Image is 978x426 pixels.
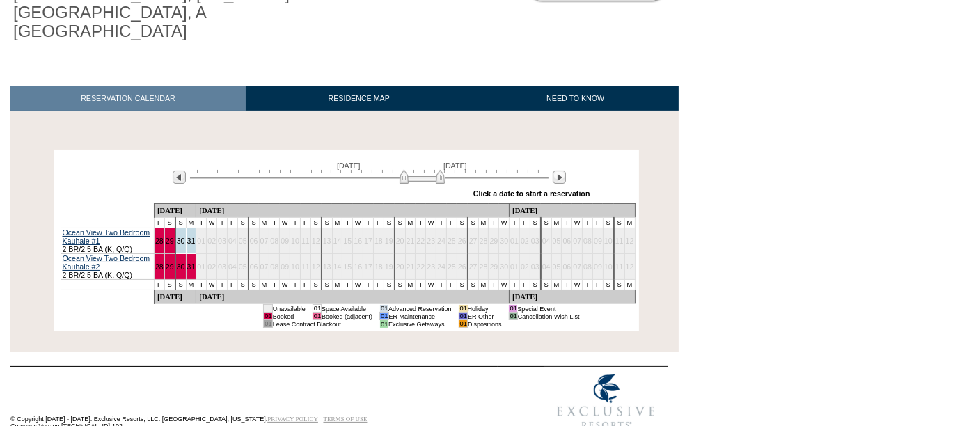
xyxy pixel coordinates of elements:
td: 28 [478,228,489,254]
td: [DATE] [154,204,196,218]
td: 17 [363,228,374,254]
td: M [186,280,196,290]
td: 11 [301,254,311,280]
a: 31 [187,262,196,271]
td: Space Available [322,305,373,313]
a: Ocean View Two Bedroom Kauhale #2 [63,254,150,271]
td: 03 [217,228,228,254]
td: 01 [380,313,388,320]
td: M [259,280,269,290]
td: F [301,218,311,228]
td: 01 [459,320,467,328]
td: 10 [290,254,301,280]
td: 29 [489,228,499,254]
td: 18 [374,254,384,280]
span: [DATE] [443,161,467,170]
td: 03 [530,228,540,254]
a: 28 [155,262,164,271]
td: W [280,280,290,290]
td: 10 [603,254,613,280]
td: W [207,280,217,290]
td: 08 [269,228,280,254]
td: T [562,280,572,290]
td: 2 BR/2.5 BA (K, Q/Q) [61,228,155,254]
td: S [164,280,175,290]
td: 01 [313,313,321,320]
td: S [175,280,186,290]
td: 20 [395,228,405,254]
td: 09 [280,228,290,254]
img: Next [553,171,566,184]
td: M [186,218,196,228]
td: 15 [342,254,353,280]
td: 07 [572,228,583,254]
td: 01 [459,305,467,313]
td: 21 [405,228,416,254]
td: Advanced Reservation [388,305,452,313]
td: 01 [380,305,388,313]
td: 06 [249,254,259,280]
td: [DATE] [154,290,196,304]
td: W [280,218,290,228]
td: 09 [593,228,604,254]
td: [DATE] [196,290,510,304]
a: 31 [187,237,196,245]
td: 20 [395,254,405,280]
td: 04 [227,254,237,280]
td: Dispositions [468,320,502,328]
td: 09 [280,254,290,280]
td: M [332,218,342,228]
td: T [363,218,374,228]
a: 30 [177,237,185,245]
td: T [196,280,207,290]
td: 01 [196,254,207,280]
td: 01 [264,305,272,313]
td: 05 [551,228,562,254]
span: [DATE] [337,161,361,170]
td: S [384,218,394,228]
td: M [259,218,269,228]
td: F [154,280,164,290]
td: F [374,280,384,290]
td: [DATE] [510,204,635,218]
td: S [603,280,613,290]
td: F [520,218,530,228]
td: 11 [614,254,624,280]
a: NEED TO KNOW [472,86,679,111]
td: 27 [468,228,478,254]
td: F [154,218,164,228]
td: M [478,218,489,228]
td: T [510,218,520,228]
td: 14 [332,228,342,254]
td: 04 [227,228,237,254]
td: W [499,280,510,290]
td: W [426,218,436,228]
td: 07 [259,228,269,254]
td: 03 [530,254,540,280]
td: T [562,218,572,228]
td: M [624,280,635,290]
td: T [416,280,426,290]
td: Booked [272,313,306,320]
td: 01 [264,320,272,328]
td: S [530,280,540,290]
td: W [353,280,363,290]
td: S [541,218,551,228]
td: T [489,280,499,290]
td: S [249,218,259,228]
td: W [499,218,510,228]
td: M [478,280,489,290]
td: 23 [426,228,436,254]
a: Ocean View Two Bedroom Kauhale #1 [63,228,150,245]
td: W [207,218,217,228]
td: S [310,218,321,228]
td: 12 [310,228,321,254]
td: 05 [237,228,248,254]
td: 05 [237,254,248,280]
td: 03 [217,254,228,280]
td: ER Maintenance [388,313,452,320]
td: W [572,280,583,290]
td: T [510,280,520,290]
td: S [175,218,186,228]
td: ER Other [468,313,502,320]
